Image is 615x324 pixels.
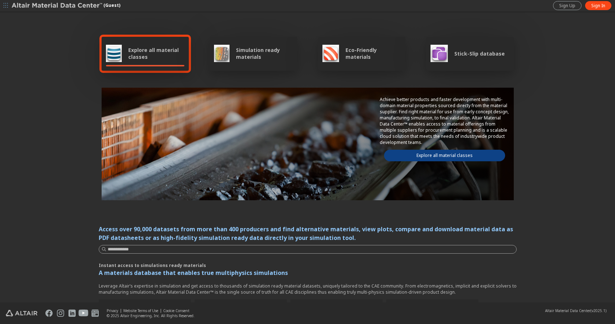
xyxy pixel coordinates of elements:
[585,1,611,10] a: Sign In
[545,308,606,313] div: (v2025.1)
[545,308,591,313] span: Altair Material Data Center
[128,47,184,60] span: Explore all material classes
[559,3,575,9] span: Sign Up
[107,313,195,318] div: © 2025 Altair Engineering, Inc. All Rights Reserved.
[123,308,158,313] a: Website Terms of Use
[99,268,517,277] p: A materials database that enables true multiphysics simulations
[236,47,293,60] span: Simulation ready materials
[591,3,605,9] span: Sign In
[553,1,581,10] a: Sign Up
[346,47,401,60] span: Eco-Friendly materials
[99,283,517,295] p: Leverage Altair’s expertise in simulation and get access to thousands of simulation ready materia...
[384,150,505,161] a: Explore all material classes
[12,2,103,9] img: Altair Material Data Center
[99,262,517,268] p: Instant access to simulations ready materials
[431,45,448,62] img: Stick-Slip database
[106,45,122,62] img: Explore all material classes
[107,308,118,313] a: Privacy
[380,96,509,145] p: Achieve better products and faster development with multi-domain material properties sourced dire...
[163,308,190,313] a: Cookie Consent
[322,45,339,62] img: Eco-Friendly materials
[99,225,517,242] div: Access over 90,000 datasets from more than 400 producers and find alternative materials, view plo...
[6,310,37,316] img: Altair Engineering
[214,45,229,62] img: Simulation ready materials
[12,2,120,9] div: (Guest)
[454,50,505,57] span: Stick-Slip database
